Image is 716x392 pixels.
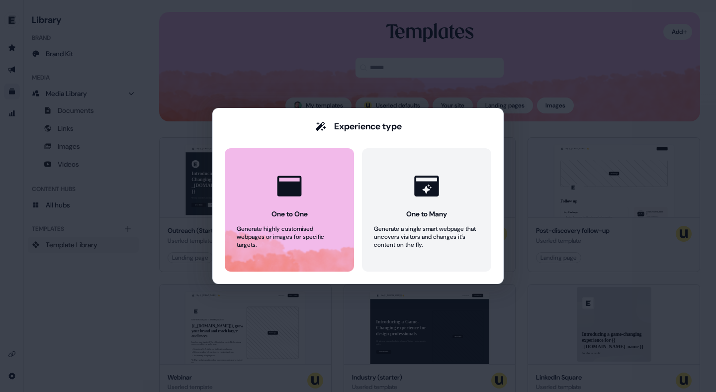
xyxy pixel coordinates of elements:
div: One to Many [406,209,447,219]
div: Generate highly customised webpages or images for specific targets. [237,225,342,249]
div: One to One [271,209,308,219]
div: Generate a single smart webpage that uncovers visitors and changes it’s content on the fly. [374,225,479,249]
button: One to OneGenerate highly customised webpages or images for specific targets. [225,148,354,272]
div: Experience type [334,120,402,132]
button: One to ManyGenerate a single smart webpage that uncovers visitors and changes it’s content on the... [362,148,491,272]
